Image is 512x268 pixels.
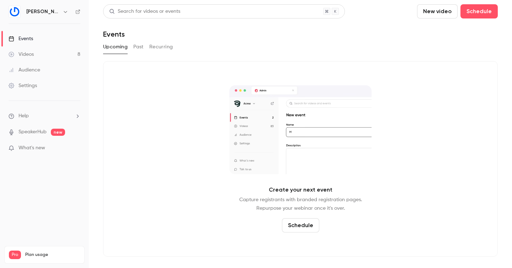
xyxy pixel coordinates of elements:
iframe: Noticeable Trigger [72,145,80,151]
span: Pro [9,251,21,259]
span: new [51,129,65,136]
span: What's new [18,144,45,152]
h6: [PERSON_NAME] [26,8,60,15]
span: Plan usage [25,252,80,258]
button: Schedule [282,218,319,232]
h1: Events [103,30,125,38]
p: Create your next event [269,186,332,194]
button: Upcoming [103,41,128,53]
button: Recurring [149,41,173,53]
button: Past [133,41,144,53]
img: Gino LegalTech [9,6,20,17]
div: Search for videos or events [109,8,180,15]
button: New video [417,4,458,18]
a: SpeakerHub [18,128,47,136]
div: Videos [9,51,34,58]
p: Capture registrants with branded registration pages. Repurpose your webinar once it's over. [239,195,362,213]
button: Schedule [460,4,498,18]
div: Audience [9,66,40,74]
div: Settings [9,82,37,89]
li: help-dropdown-opener [9,112,80,120]
div: Events [9,35,33,42]
span: Help [18,112,29,120]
